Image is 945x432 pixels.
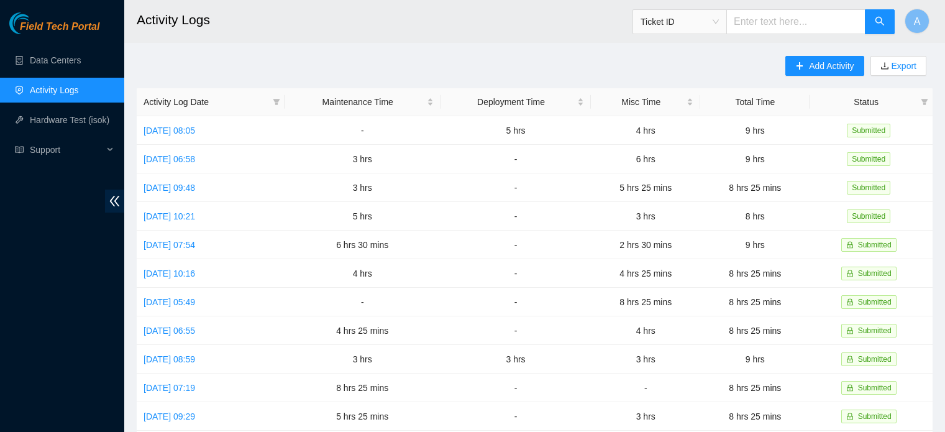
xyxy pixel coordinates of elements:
td: 8 hrs 25 mins [700,316,810,345]
span: filter [270,93,283,111]
a: Export [889,61,916,71]
a: [DATE] 10:16 [144,269,195,278]
input: Enter text here... [726,9,865,34]
a: [DATE] 09:29 [144,411,195,421]
td: 3 hrs [441,345,591,374]
span: search [875,16,885,28]
td: - [441,374,591,402]
td: 5 hrs [441,116,591,145]
td: 8 hrs 25 mins [700,374,810,402]
span: lock [846,241,854,249]
td: 8 hrs 25 mins [700,173,810,202]
span: Submitted [858,241,892,249]
td: 5 hrs 25 mins [285,402,441,431]
span: lock [846,384,854,392]
td: - [441,259,591,288]
span: lock [846,270,854,277]
span: Submitted [847,181,890,195]
td: 8 hrs 25 mins [700,288,810,316]
a: [DATE] 07:54 [144,240,195,250]
td: - [441,288,591,316]
button: search [865,9,895,34]
span: plus [795,62,804,71]
td: 9 hrs [700,145,810,173]
td: 3 hrs [591,402,700,431]
td: 3 hrs [285,145,441,173]
button: A [905,9,929,34]
td: 8 hrs 25 mins [591,288,700,316]
span: Activity Log Date [144,95,268,109]
a: Hardware Test (isok) [30,115,109,125]
span: Submitted [858,269,892,278]
td: 4 hrs [591,316,700,345]
span: Submitted [858,412,892,421]
td: 6 hrs [591,145,700,173]
td: 8 hrs 25 mins [700,259,810,288]
button: downloadExport [870,56,926,76]
span: Submitted [847,124,890,137]
td: - [441,145,591,173]
span: lock [846,327,854,334]
td: - [441,231,591,259]
img: Akamai Technologies [9,12,63,34]
span: lock [846,356,854,363]
span: Submitted [858,355,892,364]
span: double-left [105,190,124,213]
span: download [880,62,889,71]
td: 9 hrs [700,116,810,145]
span: A [914,14,921,29]
td: 9 hrs [700,231,810,259]
a: [DATE] 10:21 [144,211,195,221]
span: Submitted [858,298,892,306]
td: 4 hrs 25 mins [285,316,441,345]
td: 3 hrs [591,202,700,231]
td: 8 hrs 25 mins [285,374,441,402]
a: [DATE] 08:05 [144,126,195,136]
span: filter [273,98,280,106]
td: 5 hrs [285,202,441,231]
td: 2 hrs 30 mins [591,231,700,259]
a: [DATE] 06:58 [144,154,195,164]
td: - [285,288,441,316]
a: [DATE] 08:59 [144,354,195,364]
a: [DATE] 07:19 [144,383,195,393]
span: Add Activity [809,59,854,73]
span: lock [846,298,854,306]
a: Activity Logs [30,85,79,95]
span: filter [921,98,928,106]
td: - [441,173,591,202]
td: 8 hrs [700,202,810,231]
td: 3 hrs [285,345,441,374]
td: - [441,202,591,231]
a: [DATE] 06:55 [144,326,195,336]
span: Status [816,95,916,109]
th: Total Time [700,88,810,116]
span: Submitted [847,209,890,223]
span: read [15,145,24,154]
td: 3 hrs [591,345,700,374]
td: 6 hrs 30 mins [285,231,441,259]
span: filter [918,93,931,111]
td: 5 hrs 25 mins [591,173,700,202]
td: - [591,374,700,402]
td: 8 hrs 25 mins [700,402,810,431]
a: [DATE] 09:48 [144,183,195,193]
td: - [285,116,441,145]
a: Akamai TechnologiesField Tech Portal [9,22,99,39]
span: Support [30,137,103,162]
td: 4 hrs 25 mins [591,259,700,288]
span: Submitted [858,326,892,335]
td: 3 hrs [285,173,441,202]
span: Submitted [847,152,890,166]
td: - [441,402,591,431]
a: Data Centers [30,55,81,65]
span: Submitted [858,384,892,392]
span: Ticket ID [641,12,719,31]
button: plusAdd Activity [785,56,864,76]
td: 4 hrs [591,116,700,145]
td: 4 hrs [285,259,441,288]
a: [DATE] 05:49 [144,297,195,307]
td: - [441,316,591,345]
td: 9 hrs [700,345,810,374]
span: lock [846,413,854,420]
